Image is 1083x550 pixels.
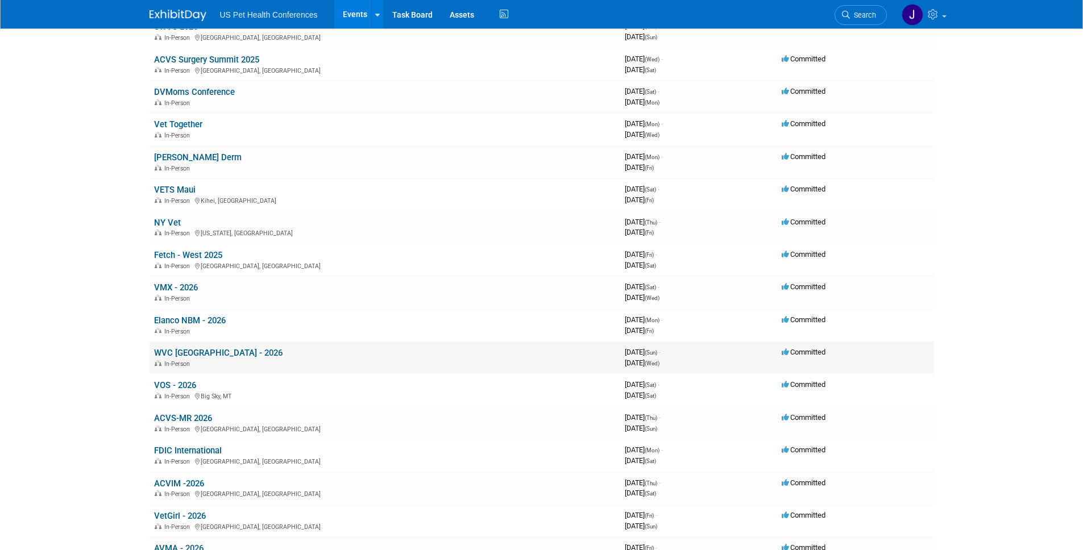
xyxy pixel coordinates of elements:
[782,478,825,487] span: Committed
[659,413,661,422] span: -
[645,284,656,290] span: (Sat)
[645,426,657,432] span: (Sun)
[154,185,196,195] a: VETS Maui
[645,132,659,138] span: (Wed)
[625,380,659,389] span: [DATE]
[155,328,161,334] img: In-Person Event
[645,447,659,453] span: (Mon)
[645,67,656,73] span: (Sat)
[645,295,659,301] span: (Wed)
[835,5,887,25] a: Search
[154,456,616,465] div: [GEOGRAPHIC_DATA], [GEOGRAPHIC_DATA]
[645,56,659,63] span: (Wed)
[645,458,656,464] span: (Sat)
[645,99,659,106] span: (Mon)
[164,197,193,205] span: In-Person
[625,228,654,236] span: [DATE]
[154,228,616,237] div: [US_STATE], [GEOGRAPHIC_DATA]
[661,445,663,454] span: -
[661,152,663,161] span: -
[154,250,222,260] a: Fetch - West 2025
[645,262,656,269] span: (Sat)
[625,261,656,269] span: [DATE]
[154,511,206,521] a: VetGirl - 2026
[661,55,663,63] span: -
[625,315,663,324] span: [DATE]
[625,456,656,465] span: [DATE]
[645,382,656,388] span: (Sat)
[155,426,161,431] img: In-Person Event
[782,152,825,161] span: Committed
[645,317,659,323] span: (Mon)
[625,478,661,487] span: [DATE]
[625,424,657,432] span: [DATE]
[645,252,654,258] span: (Fri)
[645,360,659,366] span: (Wed)
[164,328,193,335] span: In-Person
[625,195,654,204] span: [DATE]
[625,55,663,63] span: [DATE]
[659,478,661,487] span: -
[645,480,657,486] span: (Thu)
[164,523,193,531] span: In-Person
[154,152,242,163] a: [PERSON_NAME] Derm
[782,55,825,63] span: Committed
[164,393,193,400] span: In-Person
[655,250,657,259] span: -
[782,511,825,519] span: Committed
[164,426,193,433] span: In-Person
[155,458,161,464] img: In-Person Event
[154,445,222,456] a: FDIC International
[164,165,193,172] span: In-Person
[659,218,661,226] span: -
[625,130,659,139] span: [DATE]
[154,348,283,358] a: WVC [GEOGRAPHIC_DATA] - 2026
[164,67,193,74] span: In-Person
[154,282,198,293] a: VMX - 2026
[645,349,657,356] span: (Sun)
[155,99,161,105] img: In-Person Event
[782,218,825,226] span: Committed
[625,489,656,497] span: [DATE]
[902,4,923,26] img: Jessica Ocampo
[655,511,657,519] span: -
[164,230,193,237] span: In-Person
[164,490,193,498] span: In-Person
[645,186,656,193] span: (Sat)
[625,250,657,259] span: [DATE]
[625,326,654,335] span: [DATE]
[645,328,654,334] span: (Fri)
[782,348,825,356] span: Committed
[154,32,616,41] div: [GEOGRAPHIC_DATA], [GEOGRAPHIC_DATA]
[782,282,825,291] span: Committed
[164,132,193,139] span: In-Person
[625,218,661,226] span: [DATE]
[154,315,226,326] a: Elanco NBM - 2026
[625,65,656,74] span: [DATE]
[645,512,654,519] span: (Fri)
[625,98,659,106] span: [DATE]
[645,230,654,236] span: (Fri)
[154,87,235,97] a: DVMoms Conference
[782,413,825,422] span: Committed
[625,522,657,530] span: [DATE]
[625,87,659,95] span: [DATE]
[625,32,657,41] span: [DATE]
[155,197,161,203] img: In-Person Event
[782,185,825,193] span: Committed
[625,445,663,454] span: [DATE]
[164,360,193,368] span: In-Person
[658,380,659,389] span: -
[154,489,616,498] div: [GEOGRAPHIC_DATA], [GEOGRAPHIC_DATA]
[625,163,654,172] span: [DATE]
[154,261,616,270] div: [GEOGRAPHIC_DATA], [GEOGRAPHIC_DATA]
[782,87,825,95] span: Committed
[164,34,193,41] span: In-Person
[164,458,193,465] span: In-Person
[155,360,161,366] img: In-Person Event
[155,523,161,529] img: In-Person Event
[154,380,196,390] a: VOS - 2026
[625,413,661,422] span: [DATE]
[645,415,657,421] span: (Thu)
[155,132,161,137] img: In-Person Event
